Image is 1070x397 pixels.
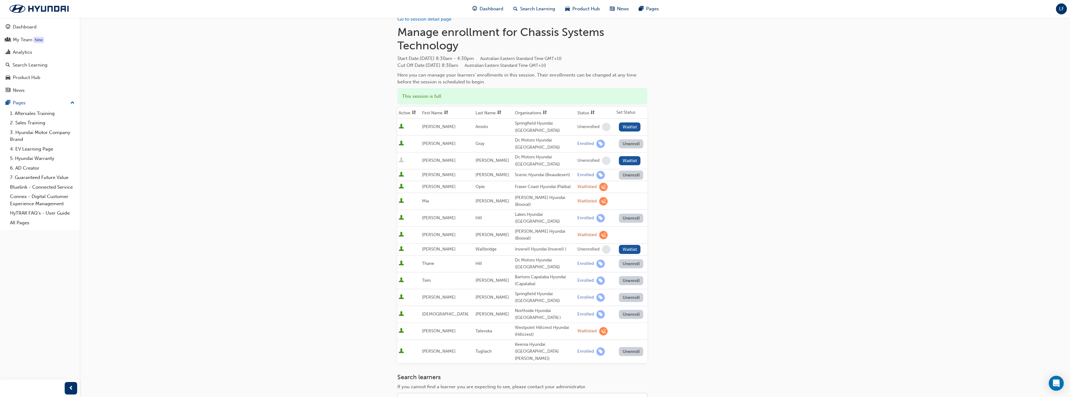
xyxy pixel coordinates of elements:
span: [PERSON_NAME] [422,246,455,252]
a: 4. EV Learning Page [7,144,77,154]
span: [PERSON_NAME] [422,215,455,221]
div: News [13,87,25,94]
span: guage-icon [6,24,10,30]
span: Cut Off Date : [DATE] 8:30am [397,62,546,68]
a: Product Hub [2,72,77,83]
span: If you cannot find a learner you are expecting to see, please contact your administrator. [397,384,586,390]
span: LF [1059,5,1064,12]
div: Enrolled [577,261,594,267]
span: [PERSON_NAME] [422,184,455,189]
a: 1. Aftersales Training [7,109,77,118]
span: Dashboard [480,5,503,12]
div: Springfield Hyundai ([GEOGRAPHIC_DATA]) [515,290,575,305]
span: Pages [646,5,659,12]
button: Unenroll [619,276,643,285]
span: pages-icon [6,100,10,106]
span: Search Learning [520,5,555,12]
div: Dc Motors Hyundai ([GEOGRAPHIC_DATA]) [515,137,575,151]
button: Waitlist [619,122,640,132]
div: Unenrolled [577,124,600,130]
div: Waitlisted [577,198,597,204]
div: Here you can manage your learners' enrollments in this session. Their enrollments can be changed ... [397,72,647,86]
span: sorting-icon [497,110,501,116]
a: Dashboard [2,21,77,33]
a: 3. Hyundai Motor Company Brand [7,128,77,144]
span: Product Hub [572,5,600,12]
div: Unenrolled [577,246,600,252]
a: Go to session detail page [397,16,451,22]
div: Dc Motors Hyundai ([GEOGRAPHIC_DATA]) [515,257,575,271]
span: learningRecordVerb_ENROLL-icon [596,260,605,268]
span: [PERSON_NAME] [422,349,455,354]
span: learningRecordVerb_WAITLIST-icon [599,231,608,239]
span: news-icon [6,88,10,93]
div: Lakes Hyundai ([GEOGRAPHIC_DATA]) [515,211,575,225]
button: Unenroll [619,214,643,223]
a: Search Learning [2,59,77,71]
span: User is active [399,215,404,221]
span: User is active [399,294,404,300]
button: Unenroll [619,171,643,180]
a: Analytics [2,47,77,58]
span: [PERSON_NAME] [475,198,509,204]
div: Enrolled [577,311,594,317]
div: [PERSON_NAME] Hyundai (Booval) [515,194,575,208]
div: Unenrolled [577,158,600,164]
a: News [2,85,77,96]
span: learningRecordVerb_WAITLIST-icon [599,183,608,191]
span: User is active [399,141,404,147]
th: Toggle SortBy [397,107,421,119]
a: Trak [3,2,75,15]
span: [PERSON_NAME] [422,295,455,300]
a: All Pages [7,218,77,228]
a: 6. AD Creator [7,163,77,173]
span: Mia [422,198,429,204]
button: Unenroll [619,139,643,148]
div: Dc Motors Hyundai ([GEOGRAPHIC_DATA]) [515,154,575,168]
span: learningRecordVerb_WAITLIST-icon [599,327,608,335]
div: My Team [13,36,32,43]
span: learningRecordVerb_NONE-icon [602,156,610,165]
th: Set Status [615,107,647,119]
div: Enrolled [577,215,594,221]
a: news-iconNews [605,2,634,15]
span: guage-icon [472,5,477,13]
span: search-icon [513,5,518,13]
a: 2. Sales Training [7,118,77,128]
span: Start Date : [397,55,647,62]
span: [PERSON_NAME] [475,172,509,177]
button: Unenroll [619,293,643,302]
th: Toggle SortBy [474,107,514,119]
span: [PERSON_NAME] [422,328,455,334]
span: User is active [399,172,404,178]
h1: Manage enrollment for Chassis Systems Technology [397,25,647,52]
div: Northside Hyundai ([GEOGRAPHIC_DATA] ) [515,307,575,321]
div: Analytics [13,49,32,56]
span: sorting-icon [590,110,595,116]
span: sorting-icon [543,110,547,116]
div: Tooltip anchor [33,37,44,43]
span: learningRecordVerb_WAITLIST-icon [599,197,608,206]
button: Waitlist [619,156,640,165]
span: [PERSON_NAME] [475,278,509,283]
div: Open Intercom Messenger [1049,376,1064,391]
span: User is active [399,232,404,238]
button: Waitlist [619,245,640,254]
div: Enrolled [577,295,594,300]
span: learningRecordVerb_NONE-icon [602,123,610,131]
span: Gray [475,141,485,146]
span: User is active [399,328,404,334]
span: Australian Eastern Standard Time GMT+10 [480,56,561,61]
button: DashboardMy TeamAnalyticsSearch LearningProduct HubNews [2,20,77,97]
div: Pages [13,99,26,107]
span: Amolo [475,124,488,129]
span: [PERSON_NAME] [422,158,455,163]
span: news-icon [610,5,615,13]
span: Tsim [422,278,431,283]
span: User is active [399,311,404,317]
span: User is active [399,348,404,355]
div: Dashboard [13,23,37,31]
span: prev-icon [69,385,73,392]
span: User is active [399,261,404,267]
div: Product Hub [13,74,40,81]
